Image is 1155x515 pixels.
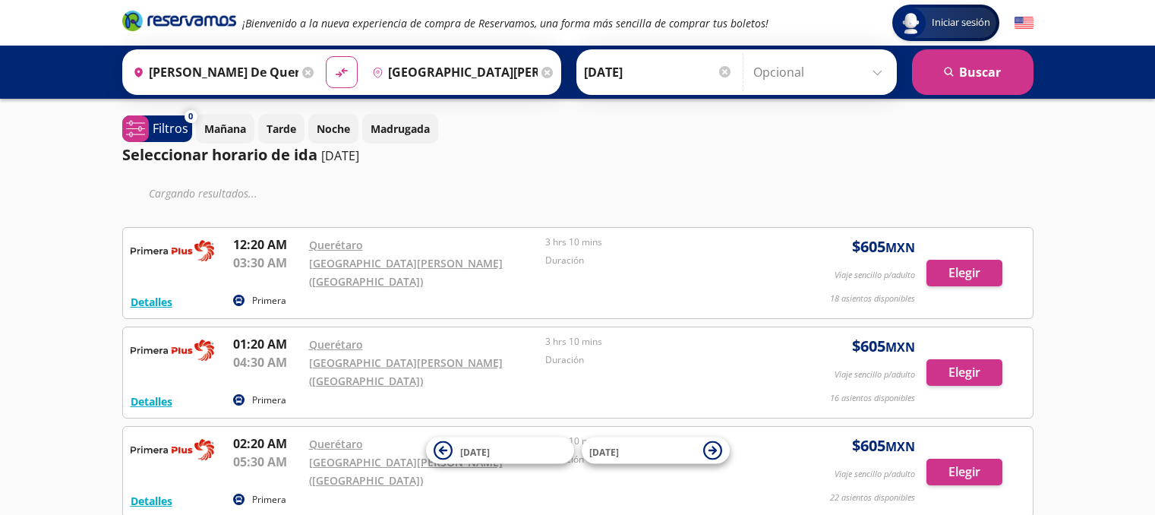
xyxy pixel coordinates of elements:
[233,254,301,272] p: 03:30 AM
[252,294,286,308] p: Primera
[131,294,172,310] button: Detalles
[252,393,286,407] p: Primera
[926,260,1002,286] button: Elegir
[835,468,915,481] p: Viaje sencillo p/adulto
[317,121,350,137] p: Noche
[753,53,889,91] input: Opcional
[309,355,503,388] a: [GEOGRAPHIC_DATA][PERSON_NAME] ([GEOGRAPHIC_DATA])
[204,121,246,137] p: Mañana
[852,335,915,358] span: $ 605
[267,121,296,137] p: Tarde
[926,459,1002,485] button: Elegir
[131,393,172,409] button: Detalles
[835,368,915,381] p: Viaje sencillo p/adulto
[584,53,733,91] input: Elegir Fecha
[122,144,317,166] p: Seleccionar horario de ida
[309,256,503,289] a: [GEOGRAPHIC_DATA][PERSON_NAME] ([GEOGRAPHIC_DATA])
[545,254,775,267] p: Duración
[589,445,619,458] span: [DATE]
[131,235,214,266] img: RESERVAMOS
[912,49,1034,95] button: Buscar
[233,235,301,254] p: 12:20 AM
[835,269,915,282] p: Viaje sencillo p/adulto
[830,392,915,405] p: 16 asientos disponibles
[362,114,438,144] button: Madrugada
[309,238,363,252] a: Querétaro
[426,438,574,464] button: [DATE]
[830,292,915,305] p: 18 asientos disponibles
[122,115,192,142] button: 0Filtros
[366,53,538,91] input: Buscar Destino
[545,353,775,367] p: Duración
[308,114,358,144] button: Noche
[545,235,775,249] p: 3 hrs 10 mins
[321,147,359,165] p: [DATE]
[242,16,768,30] em: ¡Bienvenido a la nueva experiencia de compra de Reservamos, una forma más sencilla de comprar tus...
[885,339,915,355] small: MXN
[309,337,363,352] a: Querétaro
[131,335,214,365] img: RESERVAMOS
[233,434,301,453] p: 02:20 AM
[1015,14,1034,33] button: English
[309,437,363,451] a: Querétaro
[196,114,254,144] button: Mañana
[309,455,503,488] a: [GEOGRAPHIC_DATA][PERSON_NAME] ([GEOGRAPHIC_DATA])
[830,491,915,504] p: 22 asientos disponibles
[127,53,298,91] input: Buscar Origen
[852,434,915,457] span: $ 605
[885,239,915,256] small: MXN
[233,335,301,353] p: 01:20 AM
[233,353,301,371] p: 04:30 AM
[122,9,236,36] a: Brand Logo
[885,438,915,455] small: MXN
[131,434,214,465] img: RESERVAMOS
[582,438,730,464] button: [DATE]
[153,119,188,137] p: Filtros
[371,121,430,137] p: Madrugada
[149,186,257,201] em: Cargando resultados ...
[545,434,775,448] p: 3 hrs 10 mins
[131,493,172,509] button: Detalles
[545,335,775,349] p: 3 hrs 10 mins
[926,359,1002,386] button: Elegir
[852,235,915,258] span: $ 605
[188,110,193,123] span: 0
[926,15,996,30] span: Iniciar sesión
[233,453,301,471] p: 05:30 AM
[258,114,305,144] button: Tarde
[252,493,286,507] p: Primera
[460,445,490,458] span: [DATE]
[122,9,236,32] i: Brand Logo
